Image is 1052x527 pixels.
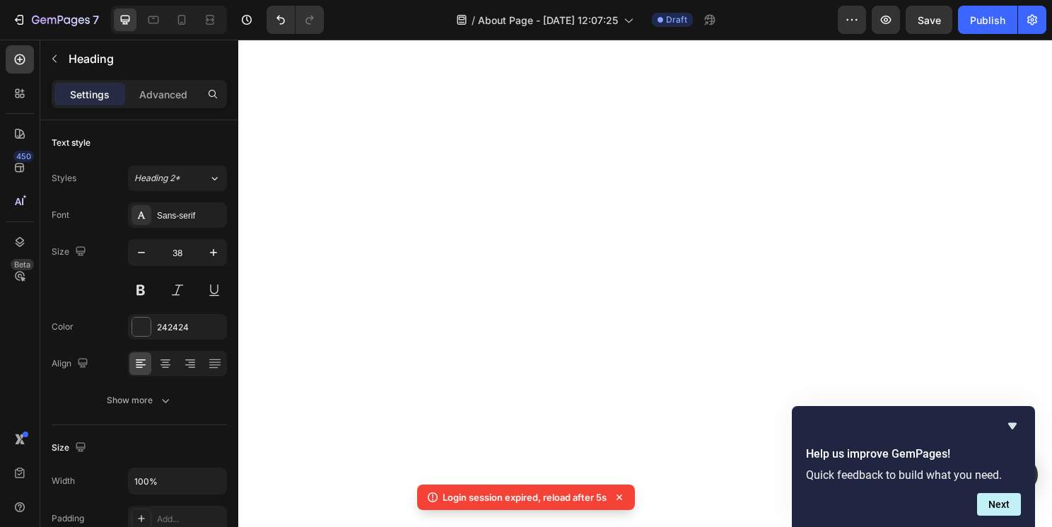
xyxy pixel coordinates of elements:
button: Hide survey [1004,417,1021,434]
div: Padding [52,512,84,525]
div: Color [52,320,74,333]
div: Add... [157,513,223,526]
p: Login session expired, reload after 5s [443,490,607,504]
button: Save [906,6,952,34]
h2: Help us improve GemPages! [806,446,1021,463]
button: 7 [6,6,105,34]
p: Heading [69,50,221,67]
span: Heading 2* [134,172,180,185]
div: 242424 [157,321,223,334]
div: Width [52,475,75,487]
span: Draft [666,13,687,26]
div: Font [52,209,69,221]
div: Text style [52,137,90,149]
div: Publish [970,13,1005,28]
span: About Page - [DATE] 12:07:25 [478,13,618,28]
button: Next question [977,493,1021,516]
div: Align [52,354,91,373]
div: Size [52,243,89,262]
span: / [472,13,475,28]
div: Size [52,439,89,458]
p: Advanced [139,87,187,102]
div: Show more [107,393,173,407]
button: Publish [958,6,1017,34]
div: Styles [52,172,76,185]
div: Sans-serif [157,209,223,222]
button: Heading 2* [128,166,227,191]
div: 450 [13,151,34,162]
p: 7 [93,11,99,28]
iframe: Design area [238,40,1052,527]
div: Undo/Redo [267,6,324,34]
div: Beta [11,259,34,270]
p: Settings [70,87,110,102]
input: Auto [129,468,226,494]
span: Save [918,14,941,26]
p: Quick feedback to build what you need. [806,468,1021,482]
div: Help us improve GemPages! [806,417,1021,516]
button: Show more [52,388,227,413]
